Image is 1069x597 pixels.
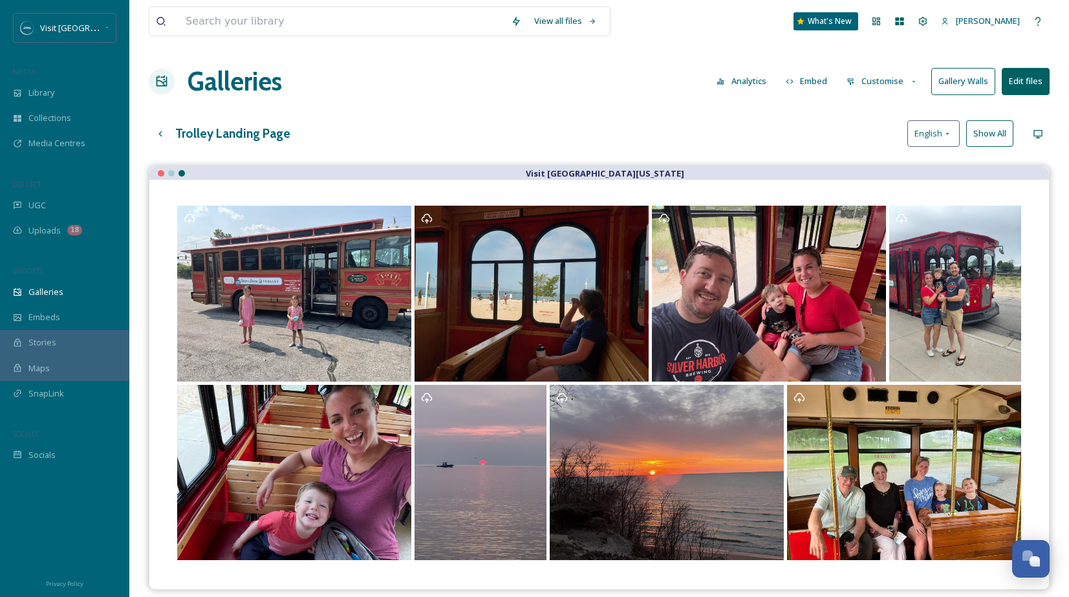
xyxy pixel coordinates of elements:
span: SnapLink [28,387,64,400]
strong: Visit [GEOGRAPHIC_DATA][US_STATE] [526,168,684,179]
img: SM%20Social%20Profile.png [21,21,34,34]
span: Visit [GEOGRAPHIC_DATA][US_STATE] [40,21,184,34]
span: Maps [28,362,50,374]
a: @kaltzbar [651,204,888,383]
span: SOCIALS [13,429,39,439]
button: Embed [779,69,834,94]
button: Open Chat [1012,540,1050,578]
button: Customise [840,69,925,94]
span: UGC [28,199,46,212]
span: English [914,127,942,140]
span: MEDIA [13,67,36,76]
input: Search your library [179,7,504,36]
span: Embeds [28,311,60,323]
span: Stories [28,336,56,349]
button: Analytics [710,69,773,94]
a: What's New [794,12,858,30]
span: WIDGETS [13,266,43,276]
a: @kaltzbar [888,204,1023,383]
span: Collections [28,112,71,124]
button: Gallery Walls [931,68,995,94]
span: Library [28,87,54,99]
span: [PERSON_NAME] [956,15,1020,27]
button: Show All [966,120,1013,147]
a: Analytics [710,69,779,94]
a: @daniii_123 [176,204,413,383]
span: Uploads [28,224,61,237]
button: Edit files [1002,68,1050,94]
span: Privacy Policy [46,580,83,588]
h3: Trolley Landing Page [175,124,290,143]
div: 18 [67,225,82,235]
a: View all files [528,8,603,34]
a: [PERSON_NAME] [934,8,1026,34]
span: Galleries [28,286,63,298]
span: Socials [28,449,56,461]
a: Galleries [188,62,282,101]
span: Media Centres [28,137,85,149]
a: @kaltzbar [176,383,413,561]
a: Privacy Policy [46,575,83,591]
span: COLLECT [13,179,41,189]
